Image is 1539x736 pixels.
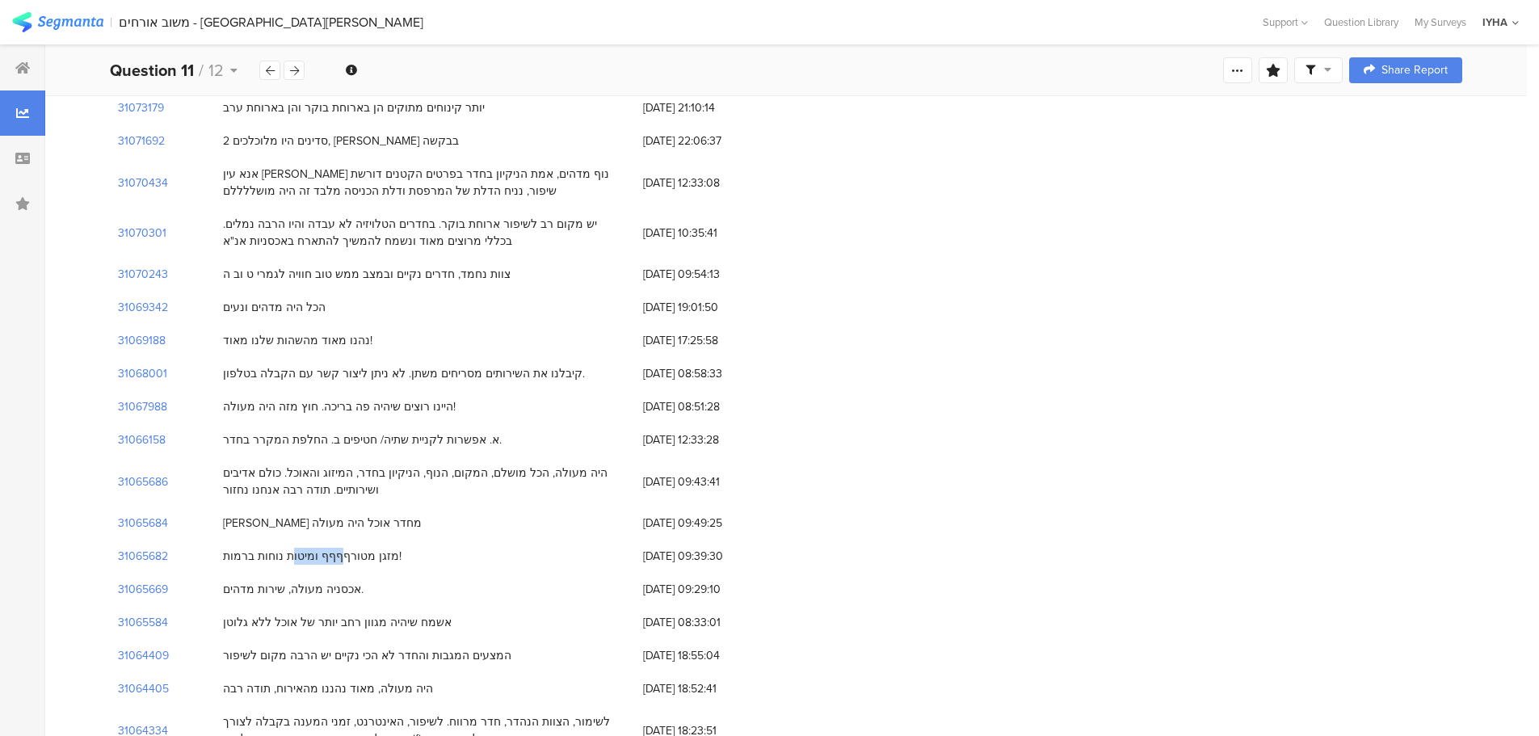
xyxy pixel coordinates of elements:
[118,175,168,191] section: 31070434
[223,431,502,448] div: א. אפשרות לקניית שתיה/ חטיפים ב. החלפת המקרר בחדר.
[643,398,772,415] span: [DATE] 08:51:28
[1407,15,1474,30] a: My Surveys
[12,12,103,32] img: segmanta logo
[223,99,485,116] div: יותר קינוחים מתוקים הן בארוחת בוקר והן בארוחת ערב
[223,465,627,498] div: היה מעולה, הכל מושלם, המקום, הנוף, הניקיון בחדר, המיזוג והאוכל. כולם אדיבים ושירותיים. תודה רבה א...
[223,515,422,532] div: [PERSON_NAME] מחדר אוכל היה מעולה
[643,332,772,349] span: [DATE] 17:25:58
[643,225,772,242] span: [DATE] 10:35:41
[223,266,511,283] div: צוות נחמד, חדרים נקיים ובמצב ממש טוב חוויה לגמרי ט וב ה
[118,680,169,697] section: 31064405
[118,225,166,242] section: 31070301
[643,99,772,116] span: [DATE] 21:10:14
[1482,15,1507,30] div: IYHA
[118,431,166,448] section: 31066158
[223,166,627,200] div: אנא עין [PERSON_NAME] נוף מדהים, אמת הניקיון בחדר בפרטים הקטנים דורשת שיפור, נניח הדלת של המרפסת ...
[118,299,168,316] section: 31069342
[643,515,772,532] span: [DATE] 09:49:25
[118,332,166,349] section: 31069188
[643,680,772,697] span: [DATE] 18:52:41
[119,15,423,30] div: משוב אורחים - [GEOGRAPHIC_DATA][PERSON_NAME]
[643,614,772,631] span: [DATE] 08:33:01
[223,614,452,631] div: אשמח שיהיה מגוון רחב יותר של אוכל ללא גלוטן
[223,548,402,565] div: מזגן מטורףףףף ומיטות נוחות ברמות!
[643,365,772,382] span: [DATE] 08:58:33
[643,175,772,191] span: [DATE] 12:33:08
[208,58,224,82] span: 12
[199,58,204,82] span: /
[223,332,372,349] div: נהנו מאוד מהשהות שלנו מאוד!
[1263,10,1308,35] div: Support
[118,581,168,598] section: 31065669
[223,398,456,415] div: היינו רוצים שיהיה פה בריכה. חוץ מזה היה מעולה!
[1316,15,1407,30] a: Question Library
[118,266,168,283] section: 31070243
[1381,65,1448,76] span: Share Report
[223,216,627,250] div: יש מקום רב לשיפור ארוחת בוקר. בחדרים הטלויזיה לא עבדה והיו הרבה נמלים. בכללי מרוצים מאוד ונשמח לה...
[223,680,433,697] div: היה מעולה, מאוד נהננו מהאירוח, תודה רבה
[110,58,194,82] b: Question 11
[118,132,165,149] section: 31071692
[110,13,112,32] div: |
[118,515,168,532] section: 31065684
[223,299,326,316] div: הכל היה מדהים ונעים
[223,647,511,664] div: המצעים המגבות והחדר לא הכי נקיים יש הרבה מקום לשיפור
[643,299,772,316] span: [DATE] 19:01:50
[223,581,364,598] div: אכסניה מעולה, שירות מדהים.
[643,548,772,565] span: [DATE] 09:39:30
[643,431,772,448] span: [DATE] 12:33:28
[643,266,772,283] span: [DATE] 09:54:13
[118,473,168,490] section: 31065686
[223,365,585,382] div: קיבלנו את השירותים מסריחים משתן. לא ניתן ליצור קשר עם הקבלה בטלפון.
[643,473,772,490] span: [DATE] 09:43:41
[643,647,772,664] span: [DATE] 18:55:04
[118,99,164,116] section: 31073179
[118,647,169,664] section: 31064409
[118,548,168,565] section: 31065682
[118,365,167,382] section: 31068001
[118,398,167,415] section: 31067988
[118,614,168,631] section: 31065584
[643,132,772,149] span: [DATE] 22:06:37
[643,581,772,598] span: [DATE] 09:29:10
[223,132,459,149] div: 2 סדינים היו מלוכלכים, [PERSON_NAME] בבקשה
